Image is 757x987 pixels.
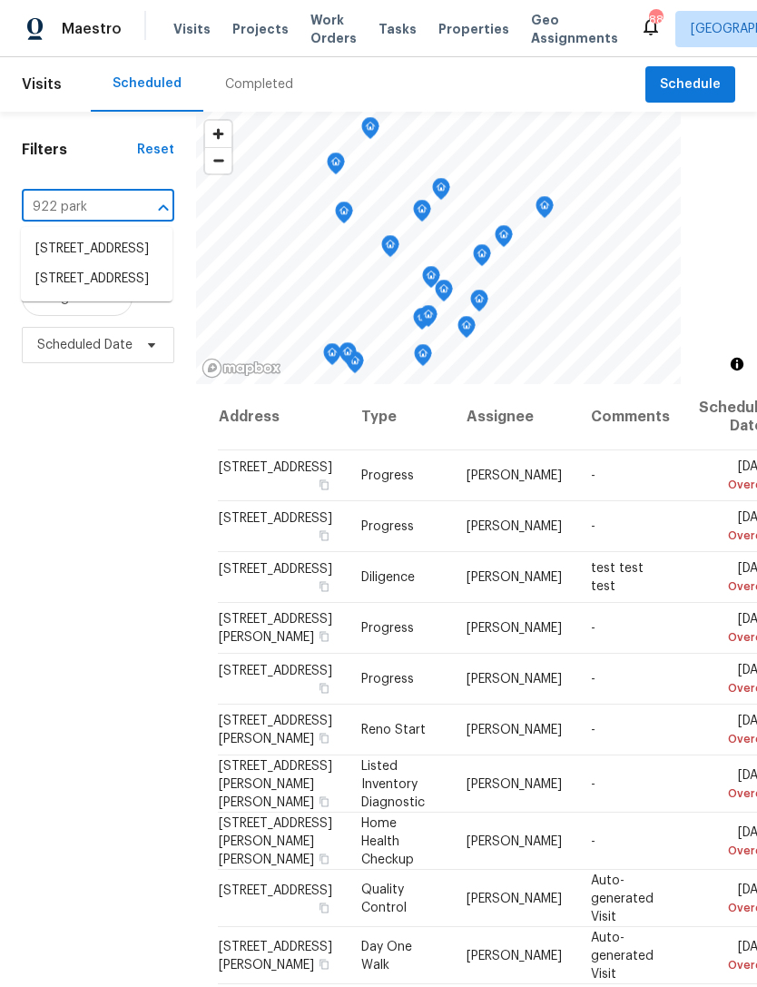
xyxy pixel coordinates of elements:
[361,622,414,635] span: Progress
[62,20,122,38] span: Maestro
[473,244,491,272] div: Map marker
[323,343,341,371] div: Map marker
[205,148,231,173] span: Zoom out
[310,11,357,47] span: Work Orders
[414,344,432,372] div: Map marker
[316,628,332,645] button: Copy Address
[467,469,562,482] span: [PERSON_NAME]
[591,622,595,635] span: -
[467,571,562,584] span: [PERSON_NAME]
[335,202,353,230] div: Map marker
[413,200,431,228] div: Map marker
[219,461,332,474] span: [STREET_ADDRESS]
[732,354,742,374] span: Toggle attribution
[22,141,137,159] h1: Filters
[218,384,347,450] th: Address
[591,520,595,533] span: -
[219,665,332,677] span: [STREET_ADDRESS]
[219,563,332,576] span: [STREET_ADDRESS]
[576,384,684,450] th: Comments
[378,23,417,35] span: Tasks
[435,280,453,308] div: Map marker
[531,11,618,47] span: Geo Assignments
[452,384,576,450] th: Assignee
[196,112,681,384] canvas: Map
[467,724,562,736] span: [PERSON_NAME]
[347,384,452,450] th: Type
[232,20,289,38] span: Projects
[205,147,231,173] button: Zoom out
[219,512,332,525] span: [STREET_ADDRESS]
[422,266,440,294] div: Map marker
[361,571,415,584] span: Diligence
[591,931,654,980] span: Auto-generated Visit
[316,899,332,915] button: Copy Address
[361,469,414,482] span: Progress
[438,20,509,38] span: Properties
[225,75,293,94] div: Completed
[467,777,562,790] span: [PERSON_NAME]
[361,520,414,533] span: Progress
[591,873,654,923] span: Auto-generated Visit
[22,193,123,222] input: Search for an address...
[467,673,562,686] span: [PERSON_NAME]
[361,883,407,913] span: Quality Control
[649,11,662,29] div: 88
[591,673,595,686] span: -
[361,816,414,865] span: Home Health Checkup
[316,477,332,493] button: Copy Address
[457,316,476,344] div: Map marker
[202,358,281,379] a: Mapbox homepage
[219,759,332,808] span: [STREET_ADDRESS][PERSON_NAME][PERSON_NAME]
[219,816,332,865] span: [STREET_ADDRESS][PERSON_NAME][PERSON_NAME]
[327,153,345,181] div: Map marker
[316,955,332,972] button: Copy Address
[205,121,231,147] button: Zoom in
[432,178,450,206] div: Map marker
[361,724,426,736] span: Reno Start
[22,64,62,104] span: Visits
[495,225,513,253] div: Map marker
[361,673,414,686] span: Progress
[316,680,332,696] button: Copy Address
[316,528,332,544] button: Copy Address
[361,759,425,808] span: Listed Inventory Diagnostic
[316,730,332,746] button: Copy Address
[37,336,133,354] span: Scheduled Date
[339,342,357,370] div: Map marker
[591,777,595,790] span: -
[467,949,562,962] span: [PERSON_NAME]
[467,892,562,904] span: [PERSON_NAME]
[219,940,332,971] span: [STREET_ADDRESS][PERSON_NAME]
[219,715,332,745] span: [STREET_ADDRESS][PERSON_NAME]
[536,196,554,224] div: Map marker
[316,578,332,595] button: Copy Address
[645,66,735,104] button: Schedule
[591,724,595,736] span: -
[660,74,721,96] span: Schedule
[151,195,176,221] button: Close
[726,353,748,375] button: Toggle attribution
[173,20,211,38] span: Visits
[21,264,172,294] li: [STREET_ADDRESS]
[591,834,595,847] span: -
[137,141,174,159] div: Reset
[21,234,172,264] li: [STREET_ADDRESS]
[419,305,437,333] div: Map marker
[381,235,399,263] div: Map marker
[316,793,332,809] button: Copy Address
[316,850,332,866] button: Copy Address
[467,520,562,533] span: [PERSON_NAME]
[591,562,644,593] span: test test test
[413,308,431,336] div: Map marker
[219,613,332,644] span: [STREET_ADDRESS][PERSON_NAME]
[470,290,488,318] div: Map marker
[113,74,182,93] div: Scheduled
[361,940,412,971] span: Day One Walk
[591,469,595,482] span: -
[361,117,379,145] div: Map marker
[219,883,332,896] span: [STREET_ADDRESS]
[467,622,562,635] span: [PERSON_NAME]
[467,834,562,847] span: [PERSON_NAME]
